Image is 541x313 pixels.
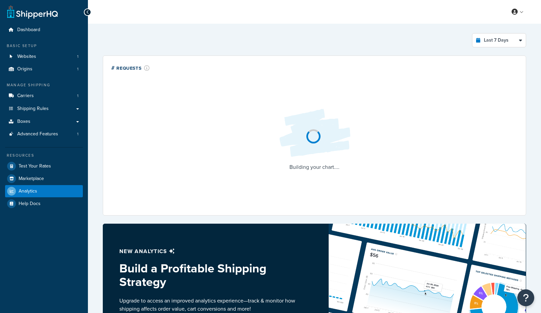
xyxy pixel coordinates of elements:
span: Carriers [17,93,34,99]
span: 1 [77,66,78,72]
a: Analytics [5,185,83,197]
p: New analytics [119,247,298,256]
span: Analytics [19,188,37,194]
span: Marketplace [19,176,44,182]
span: Boxes [17,119,30,125]
span: 1 [77,54,78,60]
span: Help Docs [19,201,41,207]
span: Advanced Features [17,131,58,137]
span: 1 [77,131,78,137]
a: Test Your Rates [5,160,83,172]
p: Building your chart.... [274,162,355,172]
span: Shipping Rules [17,106,49,112]
li: Carriers [5,90,83,102]
li: Origins [5,63,83,75]
img: Loading... [274,104,355,162]
p: Upgrade to access an improved analytics experience—track & monitor how shipping affects order val... [119,297,298,313]
span: Test Your Rates [19,163,51,169]
li: Advanced Features [5,128,83,140]
a: Advanced Features1 [5,128,83,140]
a: Carriers1 [5,90,83,102]
span: Origins [17,66,32,72]
a: Marketplace [5,173,83,185]
span: Dashboard [17,27,40,33]
div: # Requests [111,64,150,72]
a: Shipping Rules [5,103,83,115]
a: Dashboard [5,24,83,36]
a: Help Docs [5,198,83,210]
button: Open Resource Center [517,289,534,306]
li: Websites [5,50,83,63]
h3: Build a Profitable Shipping Strategy [119,262,298,288]
div: Basic Setup [5,43,83,49]
span: 1 [77,93,78,99]
a: Origins1 [5,63,83,75]
div: Resources [5,153,83,158]
a: Websites1 [5,50,83,63]
a: Boxes [5,115,83,128]
span: Websites [17,54,36,60]
div: Manage Shipping [5,82,83,88]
